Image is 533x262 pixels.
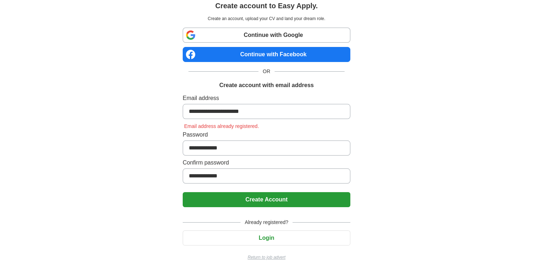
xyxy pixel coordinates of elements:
a: Return to job advert [183,254,350,261]
label: Confirm password [183,158,350,167]
button: Login [183,230,350,246]
a: Continue with Facebook [183,47,350,62]
h1: Create account to Easy Apply. [215,0,318,11]
a: Login [183,235,350,241]
h1: Create account with email address [219,81,314,90]
span: OR [258,68,275,75]
p: Create an account, upload your CV and land your dream role. [184,15,349,22]
a: Continue with Google [183,28,350,43]
button: Create Account [183,192,350,207]
span: Email address already registered. [183,123,261,129]
label: Email address [183,94,350,103]
span: Already registered? [240,219,293,226]
label: Password [183,130,350,139]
